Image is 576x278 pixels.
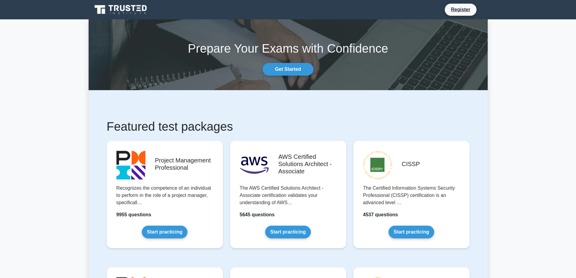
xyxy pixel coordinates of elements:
h1: Prepare Your Exams with Confidence [89,41,488,56]
a: Start practicing [142,226,187,238]
a: Register [447,6,474,13]
a: Get Started [262,63,313,76]
a: Start practicing [389,226,434,238]
a: Start practicing [265,226,311,238]
h1: Featured test packages [107,119,470,134]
